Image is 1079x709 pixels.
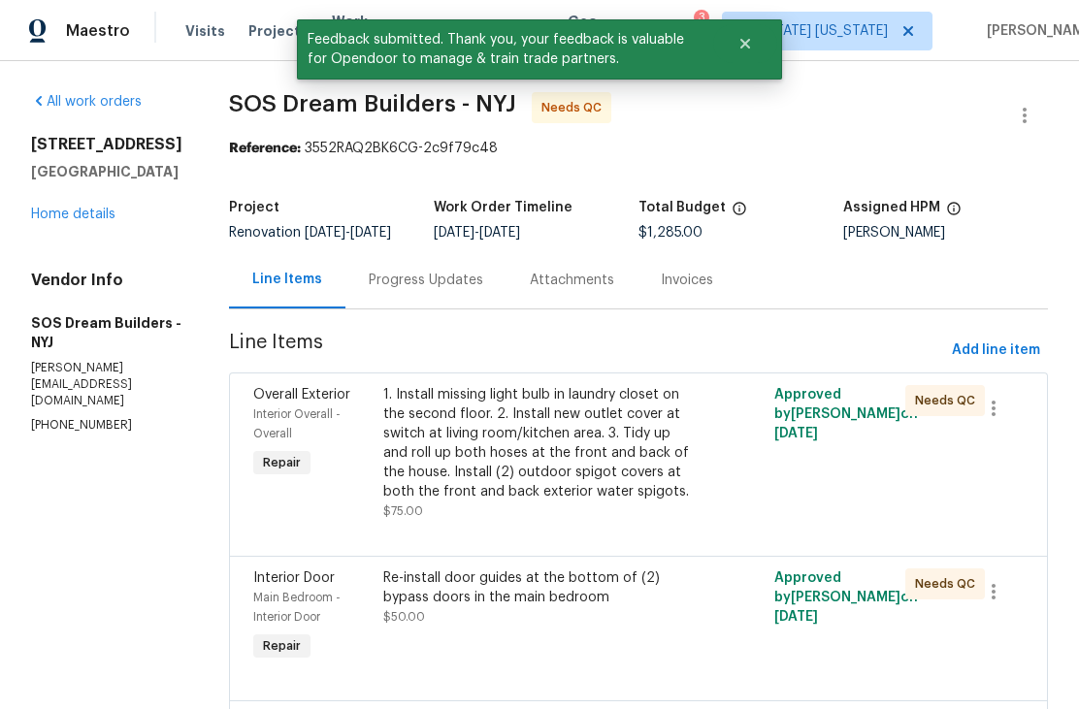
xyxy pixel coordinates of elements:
h4: Vendor Info [31,271,182,290]
h2: [STREET_ADDRESS] [31,135,182,154]
p: [PERSON_NAME][EMAIL_ADDRESS][DOMAIN_NAME] [31,360,182,409]
span: Work Orders [332,12,381,50]
div: [PERSON_NAME] [843,226,1048,240]
p: [PHONE_NUMBER] [31,417,182,434]
span: $50.00 [383,611,425,623]
span: $1,285.00 [638,226,703,240]
span: Visits [185,21,225,41]
span: Geo Assignments [568,12,661,50]
span: Renovation [229,226,391,240]
span: Needs QC [915,574,983,594]
div: 3552RAQ2BK6CG-2c9f79c48 [229,139,1048,158]
div: Progress Updates [369,271,483,290]
span: Interior Overall - Overall [253,408,341,439]
span: Main Bedroom - Interior Door [253,592,341,623]
span: Interior Door [253,571,335,585]
span: Line Items [229,333,944,369]
span: Repair [255,453,309,472]
a: Home details [31,208,115,221]
h5: SOS Dream Builders - NYJ [31,313,182,352]
span: - [305,226,391,240]
span: The hpm assigned to this work order. [946,201,962,226]
span: [DATE] [774,427,818,440]
span: Repair [255,636,309,656]
span: Add line item [952,338,1040,363]
div: Re-install door guides at the bottom of (2) bypass doors in the main bedroom [383,568,698,607]
div: 3 [699,8,705,27]
span: [US_STATE] [US_STATE] [738,21,888,41]
span: [DATE] [479,226,520,240]
div: Invoices [661,271,713,290]
span: Projects [248,21,309,41]
span: Needs QC [915,391,983,410]
b: Reference: [229,142,301,155]
span: Approved by [PERSON_NAME] on [774,571,918,624]
h5: Project [229,201,279,214]
span: SOS Dream Builders - NYJ [229,92,516,115]
button: Close [713,24,777,63]
a: All work orders [31,95,142,109]
div: Line Items [252,270,322,289]
div: 1. Install missing light bulb in laundry closet on the second floor. 2. Install new outlet cover ... [383,385,698,501]
button: Add line item [944,333,1048,369]
h5: Assigned HPM [843,201,940,214]
span: $75.00 [383,505,423,517]
h5: Total Budget [638,201,726,214]
span: Feedback submitted. Thank you, your feedback is valuable for Opendoor to manage & train trade par... [297,19,713,80]
span: Needs QC [541,98,609,117]
span: The total cost of line items that have been proposed by Opendoor. This sum includes line items th... [732,201,747,226]
span: [DATE] [305,226,345,240]
h5: [GEOGRAPHIC_DATA] [31,162,182,181]
span: - [434,226,520,240]
span: [DATE] [350,226,391,240]
div: Attachments [530,271,614,290]
h5: Work Order Timeline [434,201,572,214]
span: [DATE] [434,226,474,240]
span: Overall Exterior [253,388,350,402]
span: [DATE] [774,610,818,624]
span: Maestro [66,21,130,41]
span: Approved by [PERSON_NAME] on [774,388,918,440]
